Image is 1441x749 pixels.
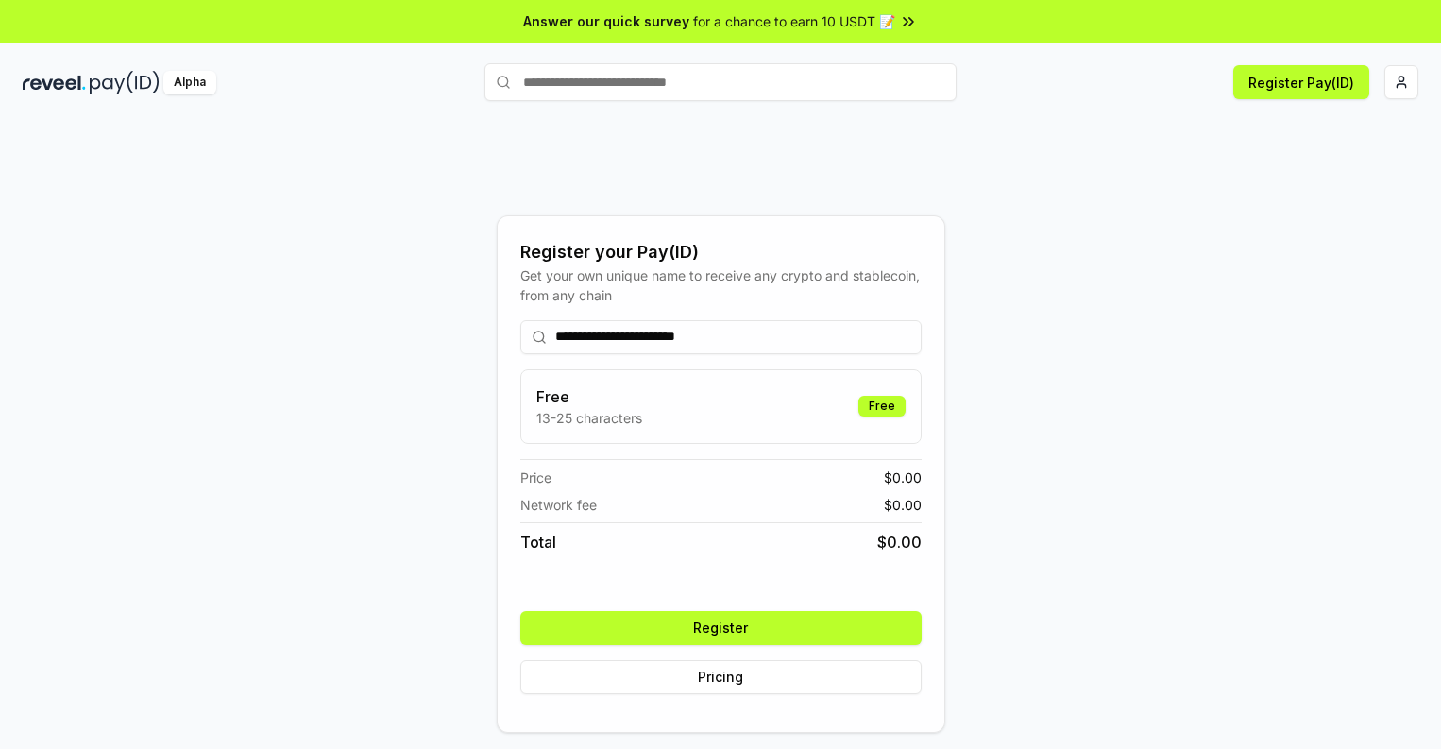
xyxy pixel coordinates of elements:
[520,265,922,305] div: Get your own unique name to receive any crypto and stablecoin, from any chain
[536,408,642,428] p: 13-25 characters
[523,11,689,31] span: Answer our quick survey
[520,468,551,487] span: Price
[693,11,895,31] span: for a chance to earn 10 USDT 📝
[536,385,642,408] h3: Free
[877,531,922,553] span: $ 0.00
[1233,65,1369,99] button: Register Pay(ID)
[520,239,922,265] div: Register your Pay(ID)
[858,396,906,417] div: Free
[520,495,597,515] span: Network fee
[520,611,922,645] button: Register
[520,531,556,553] span: Total
[520,660,922,694] button: Pricing
[23,71,86,94] img: reveel_dark
[884,495,922,515] span: $ 0.00
[884,468,922,487] span: $ 0.00
[90,71,160,94] img: pay_id
[163,71,216,94] div: Alpha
